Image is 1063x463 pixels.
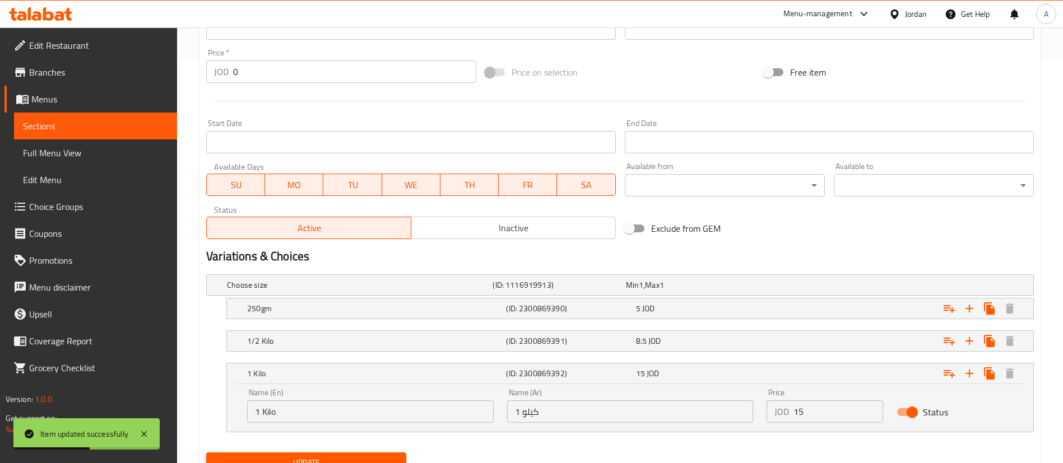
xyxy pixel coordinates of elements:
[31,92,169,106] span: Menus
[4,220,178,247] a: Coupons
[6,422,77,437] a: Support.OpsPlatform
[4,274,178,301] a: Menu disclaimer
[660,278,664,292] span: 1
[959,331,980,351] button: Add new choice
[493,279,621,291] h5: (ID: 1116919913)
[4,247,178,274] a: Promotions
[6,392,33,406] span: Version:
[14,166,178,193] a: Edit Menu
[206,248,1034,265] h2: Variations & Choices
[14,113,178,139] a: Sections
[29,227,169,240] span: Coupons
[40,428,128,440] div: Item updated successfully
[4,193,178,220] a: Choice Groups
[23,146,169,160] span: Full Menu View
[506,368,631,379] h5: (ID: 2300869392)
[206,217,411,239] button: Active
[29,307,169,321] span: Upsell
[23,173,169,186] span: Edit Menu
[834,174,1034,197] div: ​
[790,66,826,79] span: Free item
[440,174,499,196] button: TH
[4,354,178,381] a: Grocery Checklist
[445,177,494,193] span: TH
[328,177,377,193] span: TU
[247,303,502,314] h5: 250gm
[1000,363,1020,384] button: Delete 1 Kilo
[506,303,631,314] h5: (ID: 2300869390)
[247,335,502,347] h5: 1/2 Kilo
[639,278,643,292] span: 1
[506,335,631,347] h5: (ID: 2300869391)
[1044,8,1048,20] span: A
[499,174,557,196] button: FR
[35,392,52,406] span: 1.0.0
[416,220,611,236] span: Inactive
[636,301,640,316] span: 5
[939,331,959,351] button: Add choice group
[923,405,948,419] span: Status
[793,400,883,423] input: Please enter price
[939,298,959,319] button: Add choice group
[247,368,502,379] h5: 1 Kilo
[651,222,721,235] span: Exclude from GEM
[323,174,382,196] button: TU
[503,177,553,193] span: FR
[783,7,852,21] div: Menu-management
[214,65,229,78] p: JOD
[1000,298,1020,319] button: Delete 250gm
[980,298,1000,319] button: Clone new choice
[4,32,178,59] a: Edit Restaurant
[211,177,261,193] span: SU
[642,301,654,316] span: JOD
[206,174,265,196] button: SU
[626,279,754,291] div: ,
[512,66,578,79] span: Price on selection
[227,331,1033,351] div: Expand
[211,220,407,236] span: Active
[507,400,754,423] input: Enter name Ar
[270,177,319,193] span: MO
[561,177,611,193] span: SA
[29,361,169,375] span: Grocery Checklist
[1000,331,1020,351] button: Delete 1/2 Kilo
[959,298,980,319] button: Add new choice
[959,363,980,384] button: Add new choice
[625,17,1034,40] input: Please enter product sku
[557,174,615,196] button: SA
[29,254,169,267] span: Promotions
[382,174,440,196] button: WE
[227,279,488,291] h5: Choose size
[4,328,178,354] a: Coverage Report
[227,363,1033,384] div: Expand
[636,366,645,381] span: 15
[647,366,659,381] span: JOD
[939,363,959,384] button: Add choice group
[4,59,178,86] a: Branches
[265,174,323,196] button: MO
[206,17,615,40] input: Please enter product barcode
[29,66,169,79] span: Branches
[4,86,178,113] a: Menus
[648,334,661,348] span: JOD
[645,278,659,292] span: Max
[23,119,169,133] span: Sections
[387,177,436,193] span: WE
[774,405,789,418] p: JOD
[207,275,1033,295] div: Expand
[29,39,169,52] span: Edit Restaurant
[29,280,169,294] span: Menu disclaimer
[233,60,476,83] input: Please enter price
[247,400,494,423] input: Enter name En
[980,363,1000,384] button: Clone new choice
[625,174,825,197] div: ​
[4,301,178,328] a: Upsell
[980,331,1000,351] button: Clone new choice
[411,217,616,239] button: Inactive
[636,334,647,348] span: 8.5
[14,139,178,166] a: Full Menu View
[6,411,57,425] span: Get support on:
[905,8,927,20] div: Jordan
[29,334,169,348] span: Coverage Report
[626,278,639,292] span: Min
